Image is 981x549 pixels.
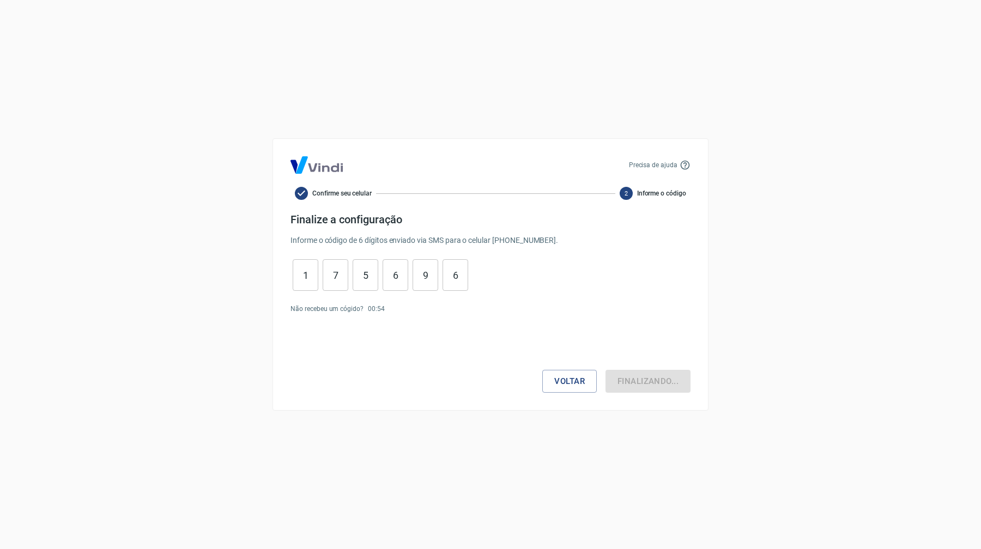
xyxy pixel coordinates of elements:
[290,156,343,174] img: Logo Vind
[625,190,628,197] text: 2
[290,213,691,226] h4: Finalize a configuração
[542,370,597,393] button: Voltar
[637,188,686,198] span: Informe o código
[290,304,364,314] p: Não recebeu um cógido?
[368,304,385,314] p: 00 : 54
[312,188,372,198] span: Confirme seu celular
[290,235,691,246] p: Informe o código de 6 dígitos enviado via SMS para o celular [PHONE_NUMBER] .
[629,160,677,170] p: Precisa de ajuda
